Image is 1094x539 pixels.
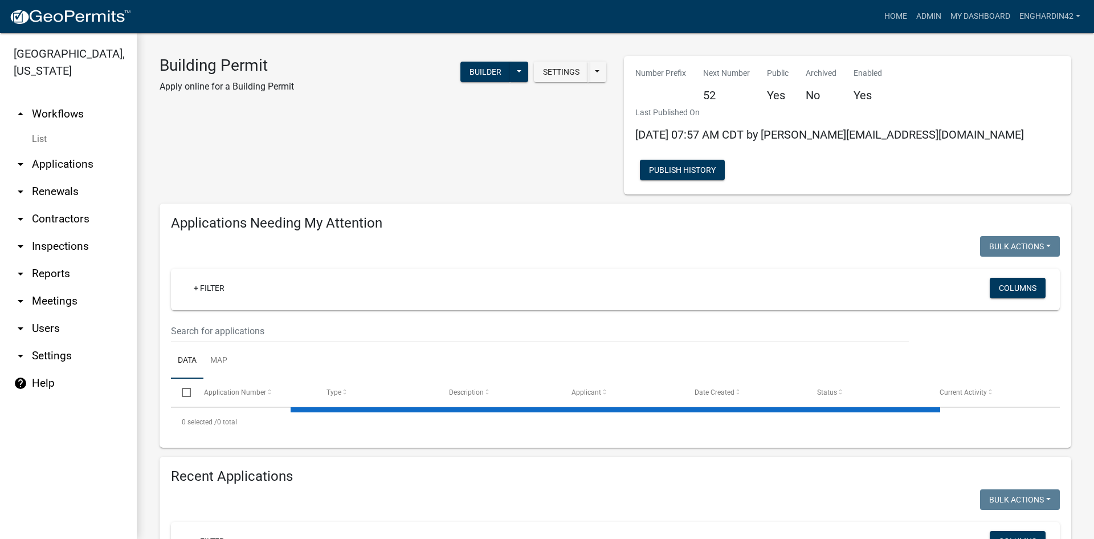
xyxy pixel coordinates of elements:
button: Bulk Actions [980,489,1060,510]
h5: Yes [854,88,882,102]
datatable-header-cell: Application Number [193,379,315,406]
span: [DATE] 07:57 AM CDT by [PERSON_NAME][EMAIL_ADDRESS][DOMAIN_NAME] [635,128,1024,141]
a: Data [171,343,203,379]
span: Application Number [204,388,266,396]
datatable-header-cell: Date Created [683,379,806,406]
i: help [14,376,27,390]
datatable-header-cell: Status [806,379,929,406]
datatable-header-cell: Select [171,379,193,406]
i: arrow_drop_down [14,157,27,171]
wm-modal-confirm: Workflow Publish History [640,167,725,176]
span: 0 selected / [182,418,217,426]
span: Date Created [695,388,734,396]
i: arrow_drop_down [14,240,27,253]
i: arrow_drop_up [14,107,27,121]
h4: Applications Needing My Attention [171,215,1060,232]
datatable-header-cell: Type [316,379,438,406]
datatable-header-cell: Current Activity [929,379,1051,406]
datatable-header-cell: Applicant [561,379,683,406]
input: Search for applications [171,319,909,343]
a: My Dashboard [946,6,1015,27]
button: Bulk Actions [980,236,1060,257]
a: Map [203,343,234,379]
h3: Building Permit [160,56,294,75]
button: Builder [460,62,511,82]
span: Applicant [572,388,601,396]
a: EngHardin42 [1015,6,1085,27]
p: Enabled [854,67,882,79]
datatable-header-cell: Description [438,379,561,406]
i: arrow_drop_down [14,212,27,226]
div: 0 total [171,408,1060,436]
p: Apply online for a Building Permit [160,80,294,94]
h5: 52 [703,88,750,102]
button: Columns [990,278,1046,298]
h5: Yes [767,88,789,102]
a: Home [880,6,912,27]
span: Current Activity [940,388,987,396]
h5: No [806,88,836,102]
span: Status [817,388,837,396]
i: arrow_drop_down [14,322,27,335]
span: Type [326,388,341,396]
button: Settings [534,62,589,82]
button: Publish History [640,160,725,180]
h4: Recent Applications [171,468,1060,485]
i: arrow_drop_down [14,294,27,308]
a: Admin [912,6,946,27]
span: Description [449,388,484,396]
p: Last Published On [635,107,1024,119]
p: Next Number [703,67,750,79]
a: + Filter [185,278,234,298]
i: arrow_drop_down [14,349,27,363]
i: arrow_drop_down [14,267,27,281]
p: Number Prefix [635,67,686,79]
i: arrow_drop_down [14,185,27,198]
p: Public [767,67,789,79]
p: Archived [806,67,836,79]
